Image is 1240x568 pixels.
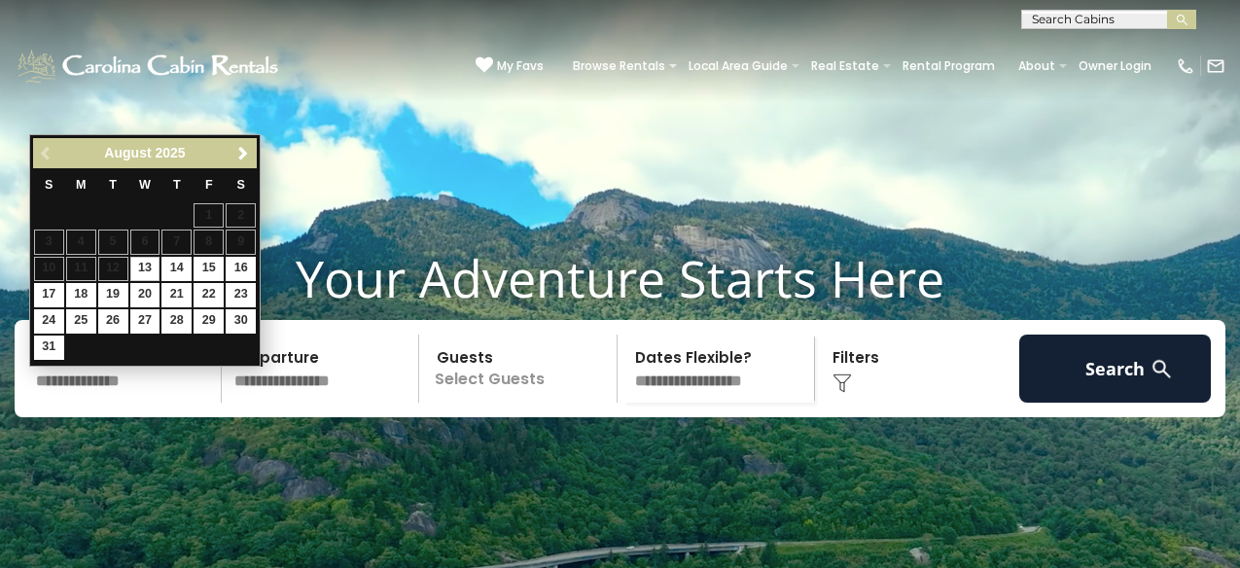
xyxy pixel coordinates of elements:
[15,47,284,86] img: White-1-1-2.png
[425,335,617,403] p: Select Guests
[155,145,185,160] span: 2025
[34,283,64,307] a: 17
[66,309,96,334] a: 25
[226,283,256,307] a: 23
[801,53,889,80] a: Real Estate
[45,178,53,192] span: Sunday
[98,283,128,307] a: 19
[563,53,675,80] a: Browse Rentals
[130,283,160,307] a: 20
[226,309,256,334] a: 30
[173,178,181,192] span: Thursday
[1019,335,1212,403] button: Search
[194,257,224,281] a: 15
[161,283,192,307] a: 21
[130,257,160,281] a: 13
[161,309,192,334] a: 28
[1176,56,1195,76] img: phone-regular-white.png
[34,309,64,334] a: 24
[226,257,256,281] a: 16
[497,57,544,75] span: My Favs
[139,178,151,192] span: Wednesday
[1069,53,1161,80] a: Owner Login
[104,145,151,160] span: August
[76,178,87,192] span: Monday
[230,141,255,165] a: Next
[679,53,797,80] a: Local Area Guide
[34,336,64,360] a: 31
[893,53,1005,80] a: Rental Program
[833,373,852,393] img: filter--v1.png
[98,309,128,334] a: 26
[194,309,224,334] a: 29
[194,283,224,307] a: 22
[237,178,245,192] span: Saturday
[235,146,251,161] span: Next
[1150,357,1174,381] img: search-regular-white.png
[66,283,96,307] a: 18
[15,248,1225,308] h1: Your Adventure Starts Here
[1009,53,1065,80] a: About
[205,178,213,192] span: Friday
[476,56,544,76] a: My Favs
[130,309,160,334] a: 27
[109,178,117,192] span: Tuesday
[1206,56,1225,76] img: mail-regular-white.png
[161,257,192,281] a: 14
